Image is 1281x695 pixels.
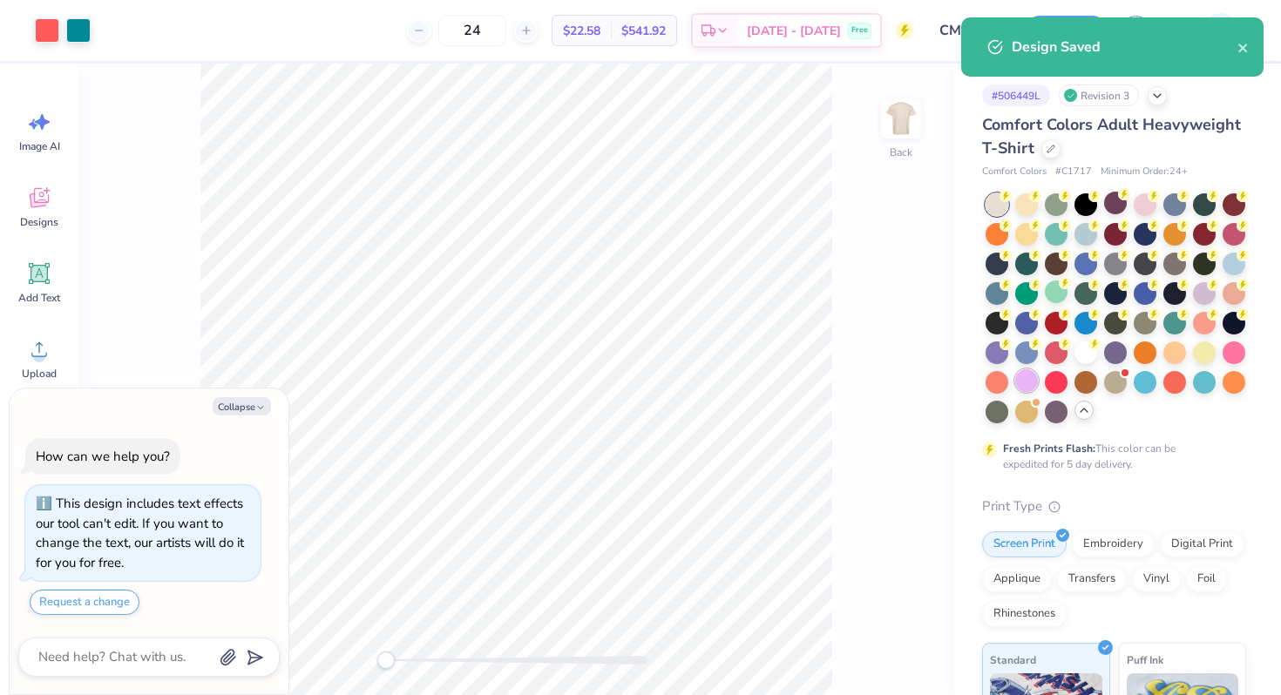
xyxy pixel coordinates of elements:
span: Designs [20,215,58,229]
img: Nasrullah Khan [1203,13,1238,48]
div: Foil [1186,566,1227,592]
span: Image AI [19,139,60,153]
div: Vinyl [1132,566,1181,592]
span: [DATE] - [DATE] [747,22,841,40]
span: Add Text [18,291,60,305]
div: How can we help you? [36,448,170,465]
div: Digital Print [1160,531,1244,557]
div: Screen Print [982,531,1067,557]
div: Embroidery [1072,531,1155,557]
div: Rhinestones [982,601,1067,627]
div: Applique [982,566,1052,592]
span: Puff Ink [1127,651,1163,669]
input: Untitled Design [926,13,1012,48]
span: # C1717 [1055,165,1092,179]
button: Request a change [30,590,139,615]
div: This color can be expedited for 5 day delivery. [1003,441,1217,472]
input: – – [438,15,506,46]
div: # 506449L [982,84,1050,106]
img: Back [884,101,918,136]
div: Back [890,145,912,160]
span: Comfort Colors [982,165,1047,179]
span: Minimum Order: 24 + [1101,165,1188,179]
a: NK [1173,13,1246,48]
span: $541.92 [621,22,666,40]
div: Accessibility label [377,651,395,669]
span: Standard [990,651,1036,669]
span: $22.58 [563,22,600,40]
div: Print Type [982,496,1246,516]
div: Transfers [1057,566,1127,592]
span: Upload [22,367,57,381]
span: Free [851,24,868,37]
div: This design includes text effects our tool can't edit. If you want to change the text, our artist... [36,495,244,571]
button: Collapse [213,397,271,415]
div: Revision 3 [1059,84,1139,106]
button: close [1237,37,1250,57]
div: Design Saved [1012,37,1237,57]
strong: Fresh Prints Flash: [1003,442,1095,455]
span: Comfort Colors Adult Heavyweight T-Shirt [982,114,1241,159]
